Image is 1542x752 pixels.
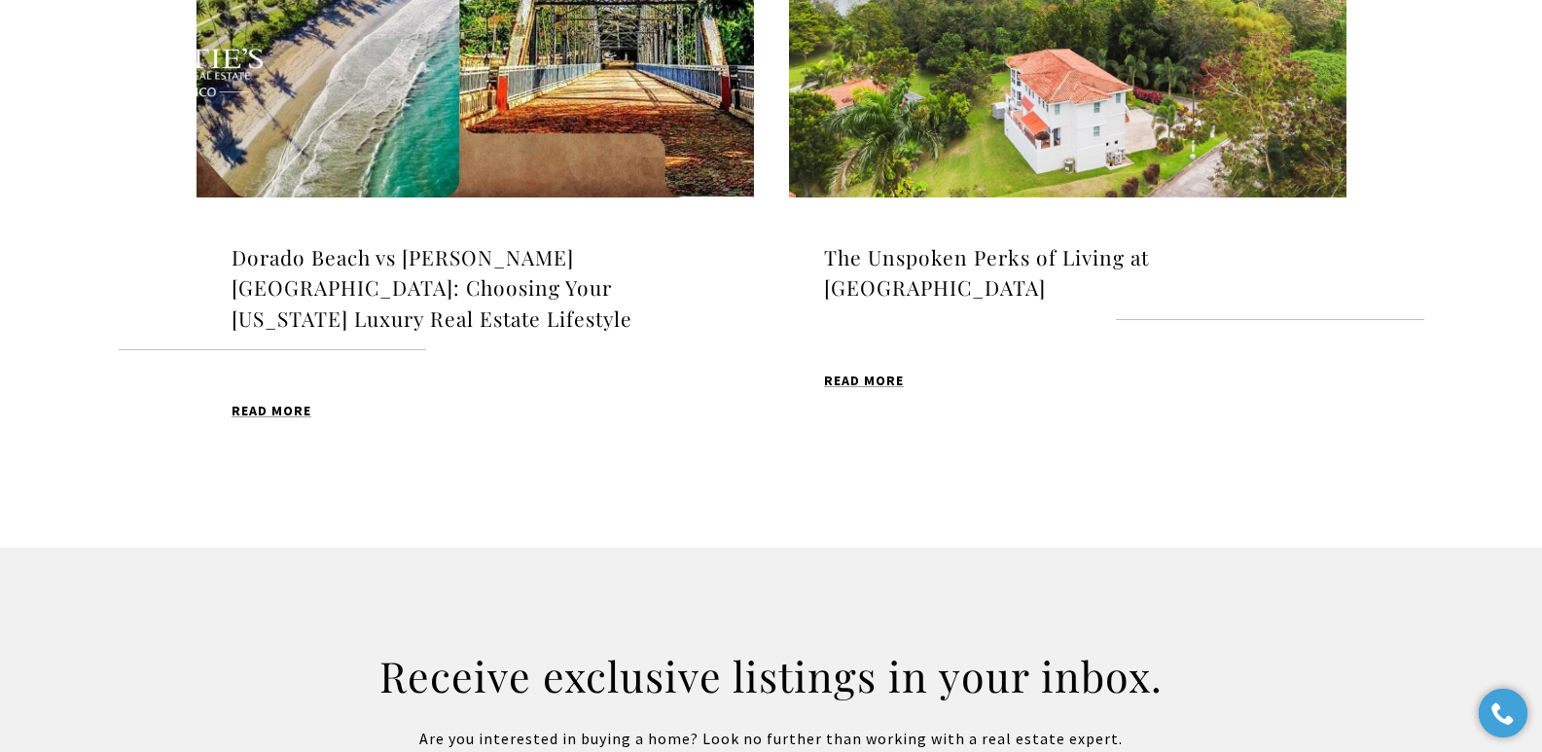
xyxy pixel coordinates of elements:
[824,374,904,387] span: Read MORE
[824,242,1311,304] h4: The Unspoken Perks of Living at [GEOGRAPHIC_DATA]
[379,649,1163,703] h2: Receive exclusive listings in your inbox.
[232,404,311,417] span: Read MORE
[379,727,1163,752] p: Are you interested in buying a home? Look no further than working with a real estate expert.
[232,242,719,335] h4: Dorado Beach vs [PERSON_NAME][GEOGRAPHIC_DATA]: Choosing Your [US_STATE] Luxury Real Estate Lifes...
[86,48,267,98] img: Christie's International Real Estate black text logo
